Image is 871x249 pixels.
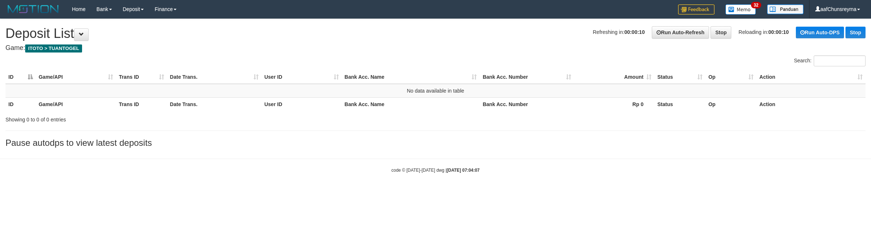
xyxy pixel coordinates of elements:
[342,97,480,111] th: Bank Acc. Name
[767,4,804,14] img: panduan.png
[25,44,82,52] span: ITOTO > TUANTOGEL
[36,70,116,84] th: Game/API: activate to sort column ascending
[796,27,844,38] a: Run Auto-DPS
[593,29,644,35] span: Refreshing in:
[116,70,167,84] th: Trans ID: activate to sort column ascending
[574,70,654,84] th: Amount: activate to sort column ascending
[705,70,756,84] th: Op: activate to sort column ascending
[5,138,866,148] h3: Pause autodps to view latest deposits
[705,97,756,111] th: Op
[5,44,866,52] h4: Game:
[36,97,116,111] th: Game/API
[480,97,574,111] th: Bank Acc. Number
[5,26,866,41] h1: Deposit List
[5,113,357,123] div: Showing 0 to 0 of 0 entries
[262,97,342,111] th: User ID
[756,70,866,84] th: Action: activate to sort column ascending
[5,97,36,111] th: ID
[5,84,866,98] td: No data available in table
[342,70,480,84] th: Bank Acc. Name: activate to sort column ascending
[751,2,761,8] span: 32
[624,29,645,35] strong: 00:00:10
[654,97,705,111] th: Status
[167,70,262,84] th: Date Trans.: activate to sort column ascending
[5,70,36,84] th: ID: activate to sort column descending
[654,70,705,84] th: Status: activate to sort column ascending
[769,29,789,35] strong: 00:00:10
[845,27,866,38] a: Stop
[652,26,709,39] a: Run Auto-Refresh
[262,70,342,84] th: User ID: activate to sort column ascending
[739,29,789,35] span: Reloading in:
[725,4,756,15] img: Button%20Memo.svg
[5,4,61,15] img: MOTION_logo.png
[480,70,574,84] th: Bank Acc. Number: activate to sort column ascending
[167,97,262,111] th: Date Trans.
[447,168,480,173] strong: [DATE] 07:04:07
[678,4,715,15] img: Feedback.jpg
[391,168,480,173] small: code © [DATE]-[DATE] dwg |
[116,97,167,111] th: Trans ID
[814,55,866,66] input: Search:
[756,97,866,111] th: Action
[711,26,731,39] a: Stop
[574,97,654,111] th: Rp 0
[794,55,866,66] label: Search:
